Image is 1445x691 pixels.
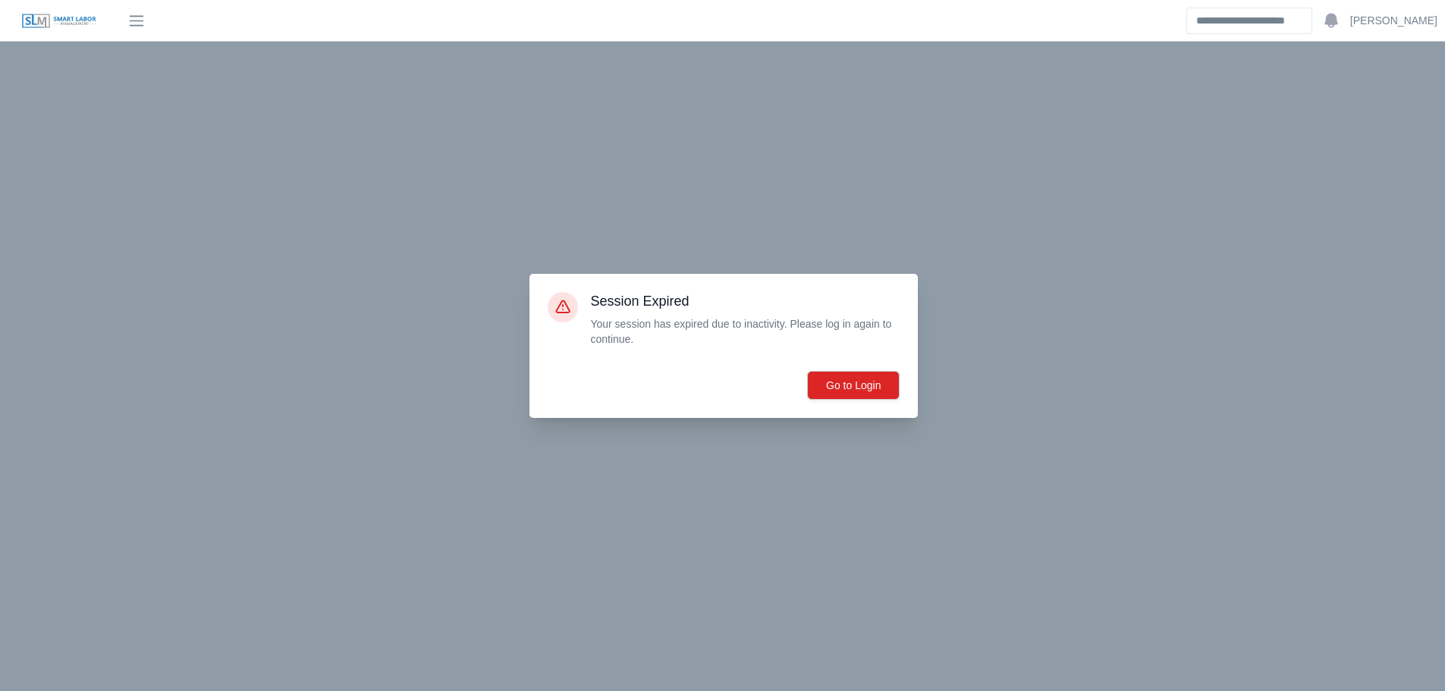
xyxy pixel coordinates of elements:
[590,292,900,310] h3: Session Expired
[807,371,900,400] button: Go to Login
[590,316,900,347] p: Your session has expired due to inactivity. Please log in again to continue.
[1186,8,1312,34] input: Search
[21,13,97,30] img: SLM Logo
[1350,13,1437,29] a: [PERSON_NAME]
